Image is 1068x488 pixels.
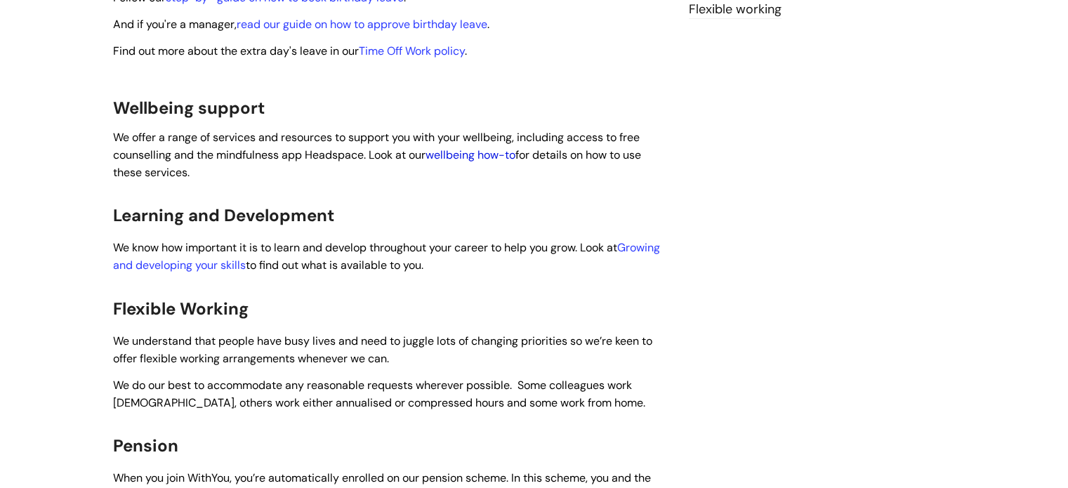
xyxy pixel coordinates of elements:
[113,97,265,119] span: Wellbeing support
[113,334,652,366] span: We understand that people have busy lives and need to juggle lots of changing priorities so we’re...
[113,298,249,319] span: Flexible Working
[113,378,645,410] span: We do our best to accommodate any reasonable requests wherever possible. Some colleagues work [DE...
[113,17,489,32] span: And if you're a manager, .
[113,44,467,58] span: Find out more about the extra day's leave in our .
[113,130,641,180] span: We offer a range of services and resources to support you with your wellbeing, including access t...
[113,240,660,272] span: We know how important it is to learn and develop throughout your career to help you grow. Look at...
[237,17,487,32] a: read our guide on how to approve birthday leave
[113,204,334,226] span: Learning and Development
[426,147,515,162] a: wellbeing how-to
[689,1,782,19] a: Flexible working
[359,44,465,58] a: Time Off Work policy
[113,435,178,456] span: Pension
